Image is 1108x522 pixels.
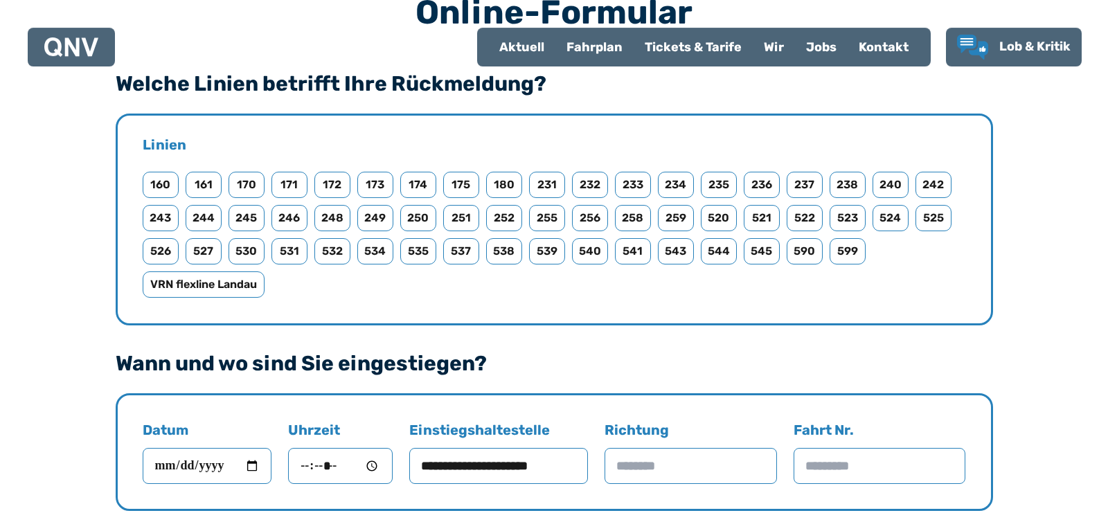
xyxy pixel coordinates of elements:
input: Datum [143,448,272,484]
legend: Welche Linien betrifft Ihre Rückmeldung? [116,73,546,94]
input: Fahrt Nr. [794,448,966,484]
label: Fahrt Nr. [794,420,966,484]
label: Einstiegshaltestelle [409,420,587,484]
legend: Wann und wo sind Sie eingestiegen? [116,353,487,374]
label: Richtung [605,420,777,484]
a: QNV Logo [44,33,98,61]
a: Jobs [795,29,848,65]
input: Richtung [605,448,777,484]
input: Einstiegshaltestelle [409,448,587,484]
label: Datum [143,420,272,484]
a: Aktuell [488,29,555,65]
input: Uhrzeit [288,448,393,484]
img: QNV Logo [44,37,98,57]
a: Tickets & Tarife [634,29,753,65]
a: Kontakt [848,29,920,65]
span: Lob & Kritik [999,39,1071,54]
a: Fahrplan [555,29,634,65]
a: Lob & Kritik [957,35,1071,60]
a: Wir [753,29,795,65]
label: Uhrzeit [288,420,393,484]
legend: Linien [143,135,186,154]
